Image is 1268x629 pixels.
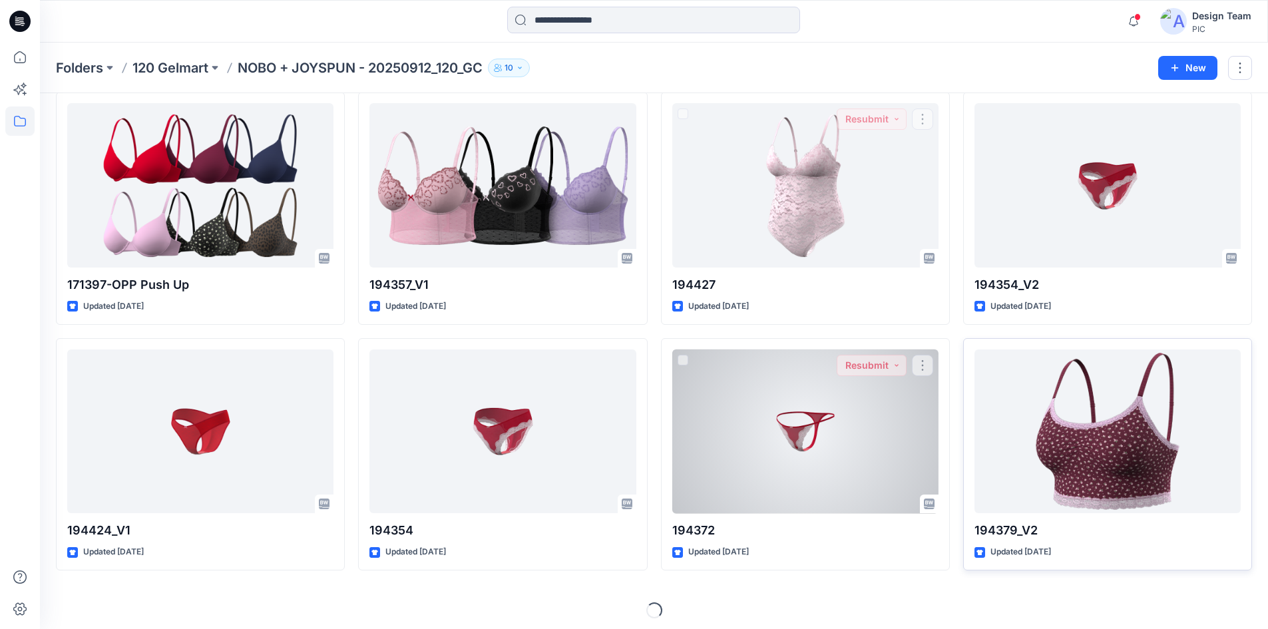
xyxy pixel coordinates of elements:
a: 194354_V2 [974,103,1241,268]
a: 120 Gelmart [132,59,208,77]
p: Updated [DATE] [688,300,749,314]
p: 194372 [672,521,939,540]
a: 194427 [672,103,939,268]
a: 194372 [672,349,939,514]
p: 194354 [369,521,636,540]
p: 194427 [672,276,939,294]
div: Design Team [1192,8,1251,24]
p: Updated [DATE] [83,545,144,559]
p: Updated [DATE] [688,545,749,559]
a: 194354 [369,349,636,514]
p: Updated [DATE] [385,300,446,314]
img: avatar [1160,8,1187,35]
p: Updated [DATE] [385,545,446,559]
p: 171397-OPP Push Up [67,276,333,294]
p: NOBO + JOYSPUN - 20250912_120_GC [238,59,483,77]
p: Updated [DATE] [990,545,1051,559]
a: 194357_V1 [369,103,636,268]
p: 194424_V1 [67,521,333,540]
button: New [1158,56,1217,80]
a: 171397-OPP Push Up [67,103,333,268]
button: 10 [488,59,530,77]
a: 194424_V1 [67,349,333,514]
p: 10 [505,61,513,75]
p: Updated [DATE] [83,300,144,314]
p: 194379_V2 [974,521,1241,540]
p: Updated [DATE] [990,300,1051,314]
a: Folders [56,59,103,77]
p: 194357_V1 [369,276,636,294]
a: 194379_V2 [974,349,1241,514]
div: PIC [1192,24,1251,34]
p: 194354_V2 [974,276,1241,294]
